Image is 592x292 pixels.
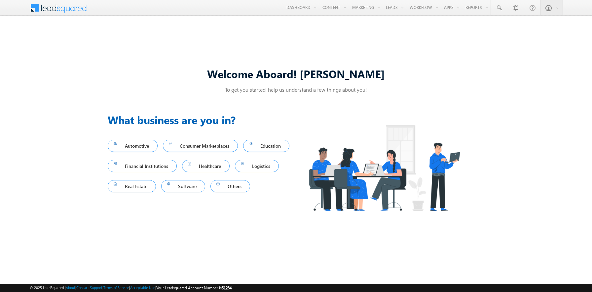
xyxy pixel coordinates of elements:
[241,162,273,170] span: Logistics
[167,182,200,191] span: Software
[249,141,283,150] span: Education
[114,182,150,191] span: Real Estate
[216,182,244,191] span: Others
[103,285,129,290] a: Terms of Service
[169,141,232,150] span: Consumer Marketplaces
[130,285,155,290] a: Acceptable Use
[108,86,484,93] p: To get you started, help us understand a few things about you!
[76,285,102,290] a: Contact Support
[114,162,171,170] span: Financial Institutions
[108,67,484,81] div: Welcome Aboard! [PERSON_NAME]
[296,112,472,224] img: Industry.png
[222,285,232,290] span: 51284
[156,285,232,290] span: Your Leadsquared Account Number is
[108,112,296,128] h3: What business are you in?
[114,141,152,150] span: Automotive
[30,285,232,291] span: © 2025 LeadSquared | | | | |
[188,162,224,170] span: Healthcare
[66,285,75,290] a: About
